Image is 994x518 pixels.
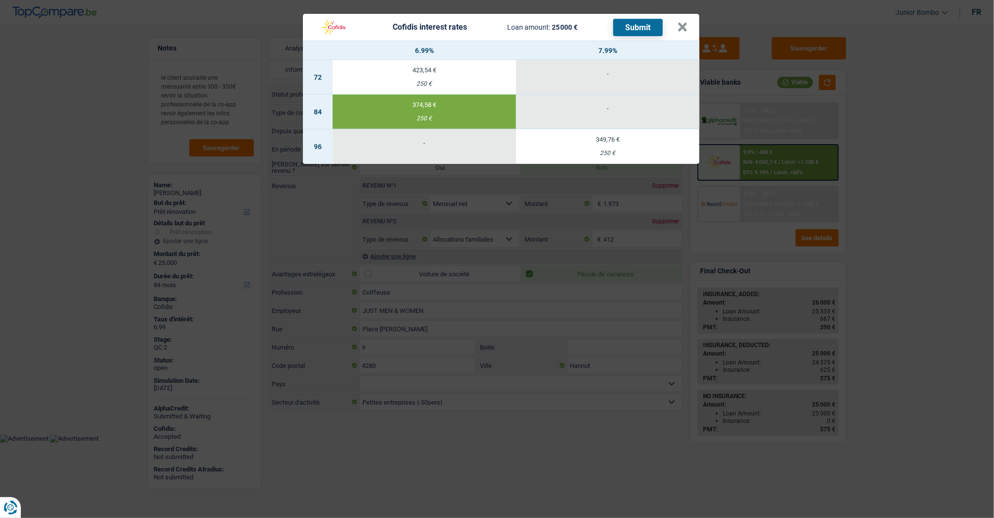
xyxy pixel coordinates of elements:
[516,41,700,60] th: 7.99%
[516,105,700,111] div: -
[333,102,516,108] div: 374,58 €
[507,23,550,31] span: Loan amount:
[333,140,516,146] div: -
[516,136,700,143] div: 349,76 €
[552,23,578,31] span: 25 000 €
[333,115,516,122] div: 250 €
[303,95,333,129] td: 84
[303,129,333,164] td: 96
[393,23,467,31] div: Cofidis interest rates
[677,22,688,32] button: ×
[333,41,516,60] th: 6.99%
[303,60,333,95] td: 72
[333,67,516,73] div: 423,54 €
[516,150,700,156] div: 250 €
[333,81,516,87] div: 250 €
[315,18,352,37] img: Cofidis
[613,19,663,36] button: Submit
[516,70,700,77] div: -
